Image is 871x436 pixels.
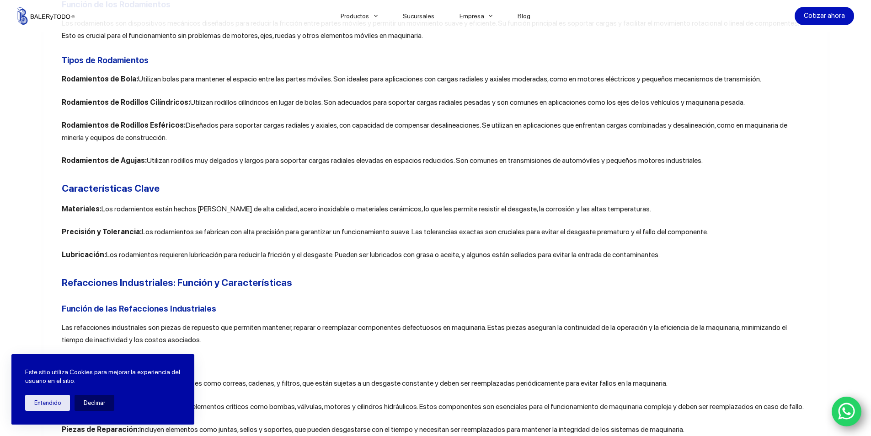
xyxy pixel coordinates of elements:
[62,155,809,167] p: Utilizan rodillos muy delgados y largos para soportar cargas radiales elevadas en espacios reduci...
[25,395,70,411] button: Entendido
[62,424,809,436] p: Incluyen elementos como juntas, sellos y soportes, que pueden desgastarse con el tiempo y necesit...
[62,401,809,413] p: Incluyen elementos críticos como bombas, válvulas, motores y cilindros hidráulicos. Estos compone...
[17,7,75,25] img: Balerytodo
[62,250,106,259] strong: Lubricación:
[62,302,809,315] h3: Función de las Refacciones Industriales
[62,358,809,371] h3: Tipos de Refacciones Industriales
[75,395,114,411] button: Declinar
[62,227,142,236] strong: Precisión y Tolerancia:
[62,275,809,290] h2: Refacciones Industriales: Función y Características
[62,205,102,213] strong: Materiales:
[62,97,809,108] p: Utilizan rodillos cilíndricos en lugar de bolas. Son adecuados para soportar cargas radiales pesa...
[832,397,862,427] a: WhatsApp
[62,377,809,389] p: Incluyen componentes como correas, cadenas, y filtros, que están sujetas a un desgaste constante ...
[62,54,809,66] h3: Tipos de Rodamientos
[62,226,809,238] p: Los rodamientos se fabrican con alta precisión para garantizar un funcionamiento suave. Las toler...
[62,181,809,196] h2: Características Clave
[795,7,854,25] a: Cotizar ahora
[62,249,809,261] p: Los rodamientos requieren lubricación para reducir la fricción y el desgaste. Pueden ser lubricad...
[62,203,809,215] p: Los rodamientos están hechos [PERSON_NAME] de alta calidad, acero inoxidable o materiales cerámic...
[62,322,809,346] p: Las refacciones industriales son piezas de repuesto que permiten mantener, reparar o reemplazar c...
[62,156,147,165] strong: Rodamientos de Agujas:
[62,75,138,83] strong: Rodamientos de Bola:
[25,368,181,386] p: Este sitio utiliza Cookies para mejorar la experiencia del usuario en el sitio.
[62,73,809,85] p: Utilizan bolas para mantener el espacio entre las partes móviles. Son ideales para aplicaciones c...
[62,121,186,129] strong: Rodamientos de Rodillos Esféricos:
[62,98,190,107] strong: Rodamientos de Rodillos Cilíndricos:
[62,119,809,144] p: Diseñados para soportar cargas radiales y axiales, con capacidad de compensar desalineaciones. Se...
